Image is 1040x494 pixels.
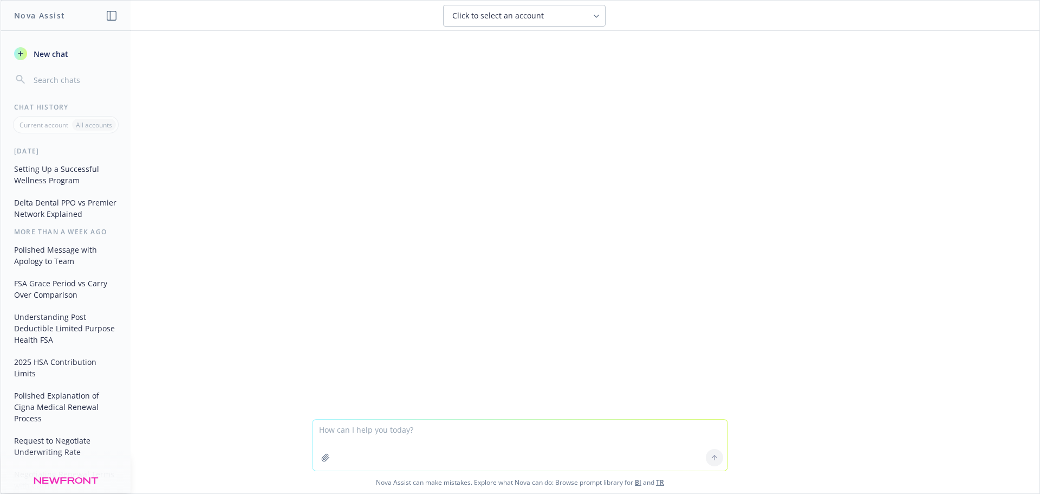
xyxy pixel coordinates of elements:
p: All accounts [76,120,112,130]
div: Chat History [1,102,131,112]
span: New chat [31,48,68,60]
button: Delta Dental PPO vs Premier Network Explained [10,194,122,223]
button: Polished Message with Apology to Team [10,241,122,270]
button: Click to select an account [443,5,606,27]
button: Request to Negotiate Underwriting Rate [10,432,122,461]
span: Click to select an account [452,10,544,21]
a: BI [635,478,641,487]
a: TR [656,478,664,487]
div: More than a week ago [1,227,131,236]
div: [DATE] [1,146,131,156]
input: Search chats [31,72,118,87]
button: Polished Explanation of Cigna Medical Renewal Process [10,387,122,427]
button: New chat [10,44,122,63]
button: Setting Up a Successful Wellness Program [10,160,122,189]
p: Current account [19,120,68,130]
button: Understanding Post Deductible Limited Purpose Health FSA [10,308,122,349]
button: 2025 HSA Contribution Limits [10,353,122,382]
h1: Nova Assist [14,10,65,21]
span: Nova Assist can make mistakes. Explore what Nova can do: Browse prompt library for and [5,471,1035,493]
button: FSA Grace Period vs Carry Over Comparison [10,274,122,304]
